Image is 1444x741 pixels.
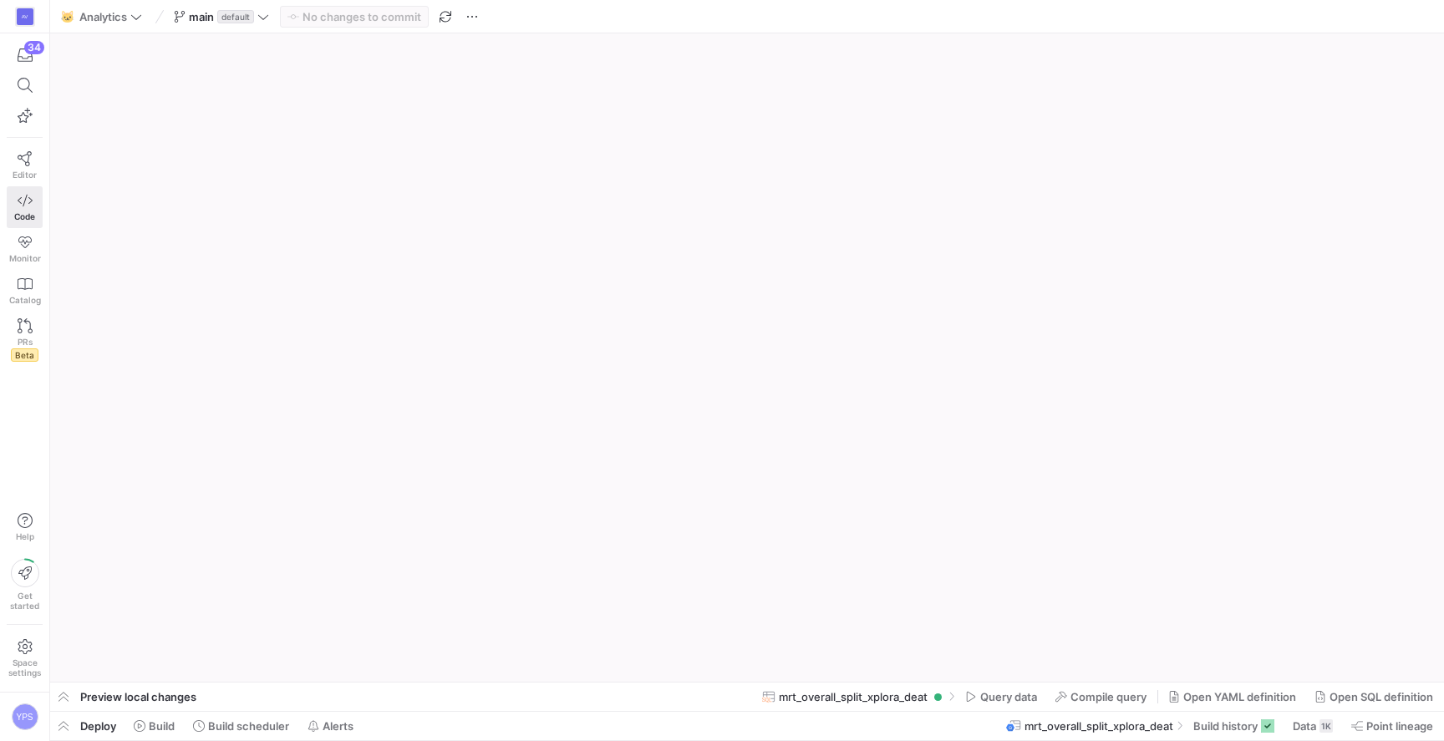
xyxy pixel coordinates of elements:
a: PRsBeta [7,312,43,368]
button: Build history [1186,712,1282,740]
button: Alerts [300,712,361,740]
span: Analytics [79,10,127,23]
a: AV [7,3,43,31]
a: Catalog [7,270,43,312]
button: Open YAML definition [1161,683,1304,711]
span: Monitor [9,253,41,263]
a: Spacesettings [7,632,43,685]
span: Compile query [1070,690,1147,703]
span: Help [14,531,35,541]
span: 🐱 [61,11,73,23]
a: Code [7,186,43,228]
div: 34 [24,41,44,54]
span: Editor [13,170,37,180]
span: Catalog [9,295,41,305]
span: main [189,10,214,23]
span: PRs [18,337,33,347]
span: Alerts [323,719,353,733]
a: Editor [7,145,43,186]
span: Query data [980,690,1037,703]
button: 🐱Analytics [57,6,146,28]
button: Point lineage [1344,712,1441,740]
a: Monitor [7,228,43,270]
span: Get started [10,591,39,611]
span: Open SQL definition [1330,690,1433,703]
span: Build scheduler [208,719,289,733]
button: 34 [7,40,43,70]
span: Space settings [8,657,41,678]
button: Build scheduler [186,712,297,740]
div: YPS [12,703,38,730]
span: Code [14,211,35,221]
span: Deploy [80,719,116,733]
span: Build history [1193,719,1258,733]
button: Getstarted [7,552,43,617]
span: Data [1293,719,1316,733]
div: 1K [1319,719,1333,733]
span: Open YAML definition [1183,690,1296,703]
span: Point lineage [1366,719,1433,733]
span: mrt_overall_split_xplora_deat [1025,719,1173,733]
button: Compile query [1048,683,1154,711]
span: Build [149,719,175,733]
button: Data1K [1285,712,1340,740]
button: Query data [958,683,1045,711]
button: Open SQL definition [1307,683,1441,711]
span: mrt_overall_split_xplora_deat [779,690,928,703]
button: maindefault [170,6,273,28]
span: default [217,10,254,23]
span: Preview local changes [80,690,196,703]
span: Beta [11,348,38,362]
button: YPS [7,699,43,734]
button: Build [126,712,182,740]
button: Help [7,505,43,549]
div: AV [17,8,33,25]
